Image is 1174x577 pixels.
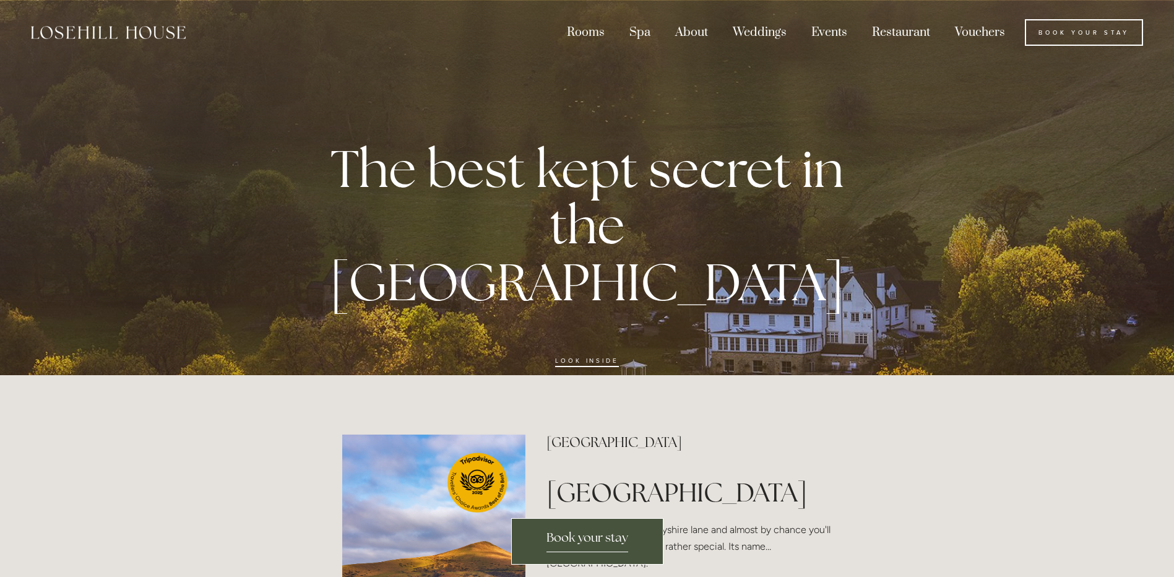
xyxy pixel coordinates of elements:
[664,19,719,46] div: About
[556,19,616,46] div: Rooms
[944,19,1016,46] a: Vouchers
[1025,19,1143,46] a: Book Your Stay
[546,529,628,552] span: Book your stay
[546,435,832,451] h2: [GEOGRAPHIC_DATA]
[861,19,941,46] div: Restaurant
[618,19,662,46] div: Spa
[800,19,858,46] div: Events
[555,357,619,367] a: look inside
[722,19,798,46] div: Weddings
[31,26,186,39] img: Losehill House
[329,135,845,316] strong: The best kept secret in the [GEOGRAPHIC_DATA]
[546,477,832,508] h1: [GEOGRAPHIC_DATA]
[511,518,663,565] a: Book your stay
